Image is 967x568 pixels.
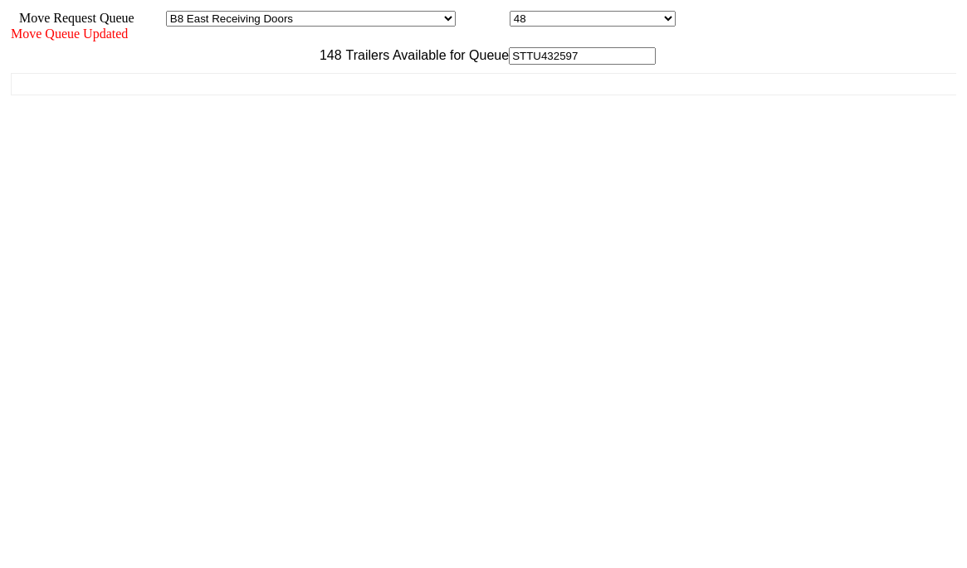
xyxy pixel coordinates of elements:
span: Trailers Available for Queue [342,48,510,62]
input: Filter Available Trailers [509,47,656,65]
span: Area [137,11,163,25]
span: Move Request Queue [11,11,134,25]
span: 148 [311,48,342,62]
span: Location [459,11,506,25]
span: Move Queue Updated [11,27,128,41]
